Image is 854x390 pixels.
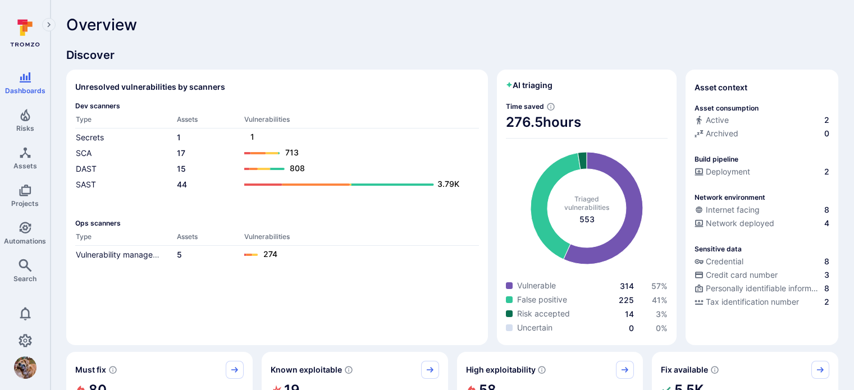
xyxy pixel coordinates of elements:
[695,269,829,281] a: Credit card number3
[177,132,181,142] a: 1
[271,364,342,375] span: Known exploitable
[695,245,742,253] p: Sensitive data
[695,204,829,215] a: Internet facing8
[695,128,738,139] div: Archived
[176,114,244,129] th: Assets
[651,281,668,291] span: 57 %
[75,102,479,110] span: Dev scanners
[263,249,277,259] text: 274
[824,256,829,267] span: 8
[625,309,634,319] a: 14
[710,365,719,374] svg: Vulnerabilities with fix available
[656,309,668,319] span: 3 %
[506,102,544,111] span: Time saved
[517,294,567,305] span: False positive
[695,269,778,281] div: Credit card number
[656,309,668,319] a: 3%
[695,104,759,112] p: Asset consumption
[76,180,96,189] a: SAST
[695,166,829,177] a: Deployment2
[695,218,829,231] div: Evidence that the asset is packaged and deployed somewhere
[13,274,36,283] span: Search
[579,214,595,225] span: total
[244,131,468,144] a: 1
[652,295,668,305] a: 41%
[695,166,750,177] div: Deployment
[695,204,760,215] div: Internet facing
[706,114,729,126] span: Active
[66,16,137,34] span: Overview
[706,269,778,281] span: Credit card number
[75,114,176,129] th: Type
[177,250,182,259] a: 5
[517,280,556,291] span: Vulnerable
[13,162,37,170] span: Assets
[695,114,829,128] div: Commits seen in the last 180 days
[177,148,185,158] a: 17
[824,204,829,215] span: 8
[16,124,34,132] span: Risks
[517,322,552,333] span: Uncertain
[695,283,829,294] a: Personally identifiable information (PII)8
[695,296,829,308] a: Tax identification number2
[14,356,36,379] img: 8659645
[695,256,743,267] div: Credential
[466,364,536,375] span: High exploitability
[177,180,187,189] a: 44
[76,164,97,173] a: DAST
[108,365,117,374] svg: Risk score >=40 , missed SLA
[344,365,353,374] svg: Confirmed exploitable by KEV
[706,204,760,215] span: Internet facing
[75,232,176,246] th: Type
[42,18,56,31] button: Expand navigation menu
[244,146,468,160] a: 713
[564,195,609,212] span: Triaged vulnerabilities
[661,364,708,375] span: Fix available
[695,283,829,296] div: Evidence indicative of processing personally identifiable information
[76,132,104,142] a: Secrets
[517,308,570,319] span: Risk accepted
[285,148,299,157] text: 713
[824,269,829,281] span: 3
[824,128,829,139] span: 0
[695,256,829,267] a: Credential8
[76,250,171,259] a: Vulnerability management
[695,269,829,283] div: Evidence indicative of processing credit card numbers
[437,179,459,189] text: 3.79K
[5,86,45,95] span: Dashboards
[620,281,634,291] a: 314
[76,148,92,158] a: SCA
[250,132,254,141] text: 1
[695,128,829,139] a: Archived0
[695,128,829,141] div: Code repository is archived
[546,102,555,111] svg: Estimated based on an average time of 30 mins needed to triage each vulnerability
[45,20,53,30] i: Expand navigation menu
[244,162,468,176] a: 808
[706,128,738,139] span: Archived
[629,323,634,333] a: 0
[14,356,36,379] div: Dylan
[244,114,479,129] th: Vulnerabilities
[824,283,829,294] span: 8
[290,163,305,173] text: 808
[695,296,829,310] div: Evidence indicative of processing tax identification numbers
[11,199,39,208] span: Projects
[695,155,738,163] p: Build pipeline
[824,296,829,308] span: 2
[619,295,634,305] span: 225
[706,256,743,267] span: Credential
[695,114,829,126] a: Active2
[695,204,829,218] div: Evidence that an asset is internet facing
[695,114,729,126] div: Active
[176,232,244,246] th: Assets
[537,365,546,374] svg: EPSS score ≥ 0.7
[244,178,468,191] a: 3.79K
[656,323,668,333] span: 0 %
[706,166,750,177] span: Deployment
[656,323,668,333] a: 0%
[824,218,829,229] span: 4
[66,47,838,63] span: Discover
